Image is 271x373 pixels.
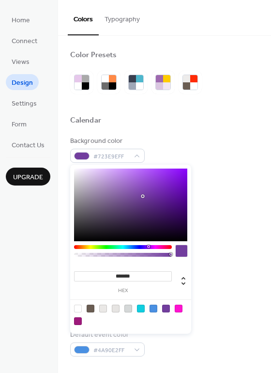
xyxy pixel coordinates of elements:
[74,317,82,325] div: rgb(158, 25, 123)
[74,305,82,312] div: rgb(255, 255, 255)
[6,12,36,28] a: Home
[70,330,143,340] div: Default event color
[87,305,94,312] div: rgb(106, 93, 83)
[12,57,30,67] span: Views
[112,305,120,312] div: rgb(230, 228, 226)
[124,305,132,312] div: rgb(213, 216, 216)
[70,116,101,126] div: Calendar
[70,136,143,146] div: Background color
[150,305,157,312] div: rgb(74, 144, 226)
[74,288,172,294] label: hex
[6,168,50,186] button: Upgrade
[99,305,107,312] div: rgb(234, 232, 230)
[6,116,32,132] a: Form
[12,120,27,130] span: Form
[12,16,30,26] span: Home
[12,78,33,88] span: Design
[6,137,50,153] a: Contact Us
[12,140,45,151] span: Contact Us
[162,305,170,312] div: rgb(114, 62, 158)
[6,32,43,48] a: Connect
[70,50,117,61] div: Color Presets
[13,172,43,183] span: Upgrade
[12,36,37,47] span: Connect
[6,53,35,69] a: Views
[137,305,145,312] div: rgb(16, 206, 224)
[175,305,182,312] div: rgb(254, 19, 208)
[93,152,129,162] span: #723E9EFF
[6,74,39,90] a: Design
[6,95,43,111] a: Settings
[93,345,129,356] span: #4A90E2FF
[12,99,37,109] span: Settings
